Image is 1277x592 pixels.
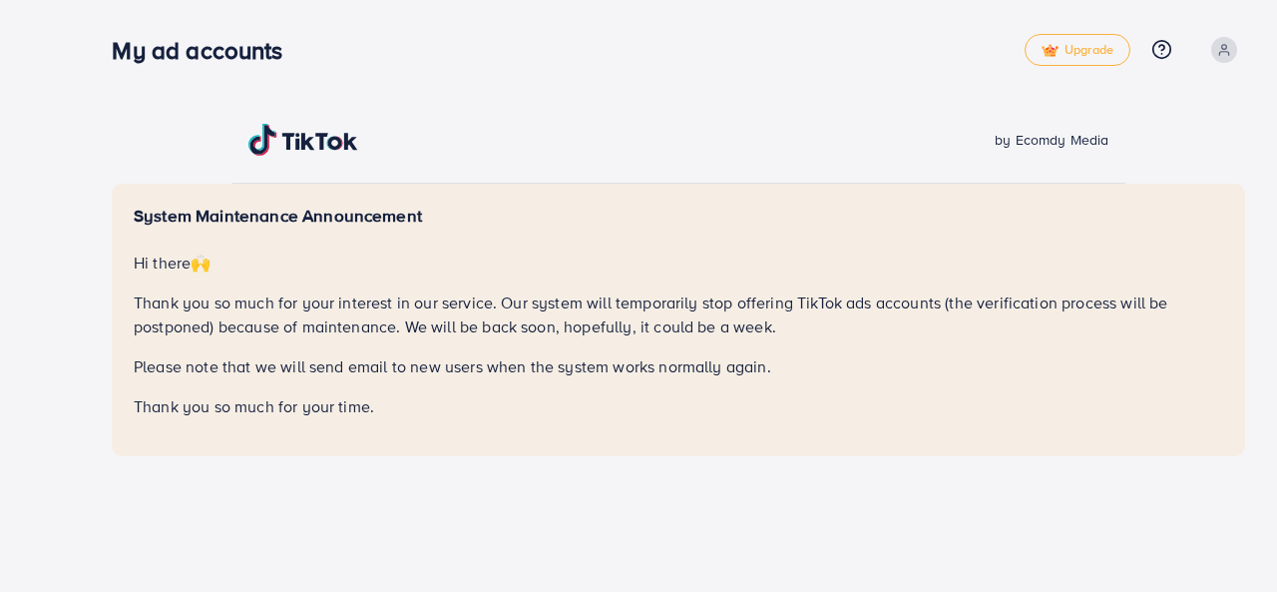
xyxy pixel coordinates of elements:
[134,206,1223,227] h5: System Maintenance Announcement
[995,130,1108,150] span: by Ecomdy Media
[134,354,1223,378] p: Please note that we will send email to new users when the system works normally again.
[134,394,1223,418] p: Thank you so much for your time.
[191,252,211,274] span: 🙌
[248,124,358,156] img: TikTok
[112,36,298,65] h3: My ad accounts
[1025,34,1130,66] a: tickUpgrade
[1042,43,1113,58] span: Upgrade
[1042,44,1059,58] img: tick
[134,291,1223,338] p: Thank you so much for your interest in our service. Our system will temporarily stop offering Tik...
[134,251,1223,275] p: Hi there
